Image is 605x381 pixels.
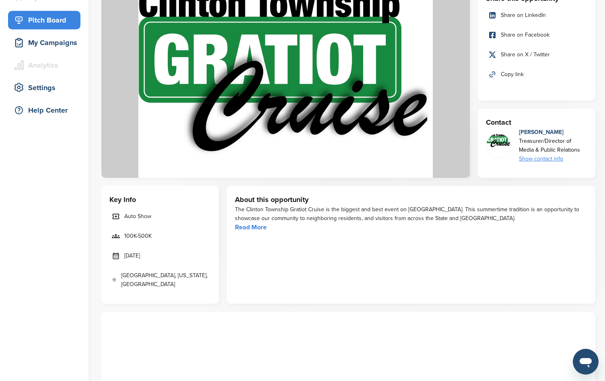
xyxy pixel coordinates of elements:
[501,31,549,39] span: Share on Facebook
[519,128,587,137] div: [PERSON_NAME]
[235,205,587,223] div: The Clinton Township Gratiot Cruise is the biggest and best event on [GEOGRAPHIC_DATA]. This summ...
[8,33,80,52] a: My Campaigns
[12,103,80,117] div: Help Center
[124,232,152,241] span: 100K-500K
[501,11,546,20] span: Share on LinkedIn
[12,80,80,95] div: Settings
[486,66,587,83] a: Copy link
[235,223,267,231] a: Read More
[519,154,587,163] div: Show contact info
[12,35,80,50] div: My Campaigns
[121,271,208,289] span: [GEOGRAPHIC_DATA], [US_STATE], [GEOGRAPHIC_DATA]
[501,70,524,79] span: Copy link
[8,56,80,74] a: Analytics
[519,137,587,154] div: Treasurer/Director of Media & Public Relations
[12,58,80,72] div: Analytics
[124,251,140,260] span: [DATE]
[573,349,599,375] iframe: Button to launch messaging window
[486,27,587,43] a: Share on Facebook
[12,13,80,27] div: Pitch Board
[501,50,550,59] span: Share on X / Twitter
[109,194,211,205] h3: Key Info
[8,78,80,97] a: Settings
[8,101,80,119] a: Help Center
[486,134,510,149] img: Black logo
[486,7,587,24] a: Share on LinkedIn
[124,212,151,221] span: Auto Show
[486,117,587,128] h3: Contact
[235,194,587,205] h3: About this opportunity
[8,11,80,29] a: Pitch Board
[486,46,587,63] a: Share on X / Twitter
